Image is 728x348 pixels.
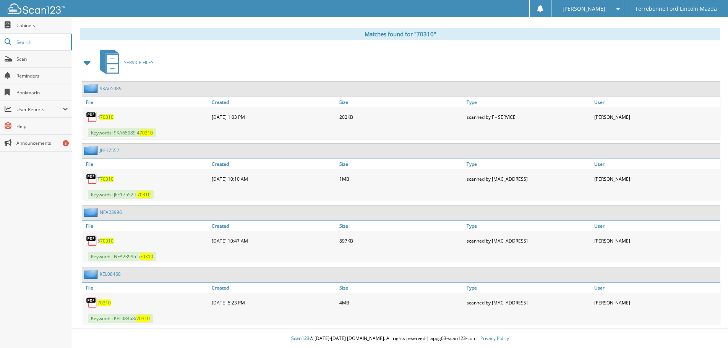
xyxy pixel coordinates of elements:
a: Created [210,97,337,107]
span: [PERSON_NAME] [563,6,605,11]
div: scanned by [MAC_ADDRESS] [465,233,592,248]
span: Scan [16,56,68,62]
span: Search [16,39,67,45]
div: scanned by [MAC_ADDRESS] [465,171,592,186]
img: folder2.png [84,84,100,93]
div: [DATE] 1:03 PM [210,109,337,125]
a: JFE17552 [100,147,119,154]
a: User [592,97,720,107]
span: SERVICE FILES [124,59,154,66]
span: 70310 [100,176,113,182]
a: Size [337,97,465,107]
span: 70310 [139,129,153,136]
a: 570310 [97,238,113,244]
a: T70310 [97,176,113,182]
span: 70310 [100,238,113,244]
span: Cabinets [16,22,68,29]
div: Matches found for "70310" [80,28,720,40]
img: scan123-logo-white.svg [8,3,65,14]
a: Created [210,283,337,293]
span: Terrebonne Ford Lincoln Mazda [635,6,717,11]
div: [PERSON_NAME] [592,295,720,310]
div: scanned by F - SERVICE [465,109,592,125]
div: [PERSON_NAME] [592,171,720,186]
span: Bookmarks [16,89,68,96]
span: 70310 [136,315,150,322]
iframe: Chat Widget [690,311,728,348]
a: User [592,159,720,169]
a: Size [337,283,465,293]
span: Keywords: NFA23996 5 [88,252,156,261]
span: User Reports [16,106,63,113]
div: 1MB [337,171,465,186]
a: Size [337,221,465,231]
a: User [592,221,720,231]
a: File [82,97,210,107]
a: Size [337,159,465,169]
img: PDF.png [86,111,97,123]
a: Privacy Policy [480,335,509,342]
img: folder2.png [84,269,100,279]
a: SERVICE FILES [95,47,154,78]
a: 70310 [97,299,111,306]
a: File [82,159,210,169]
a: KEL08468 [100,271,121,277]
div: © [DATE]-[DATE] [DOMAIN_NAME]. All rights reserved | appg03-scan123-com | [72,329,728,348]
a: 470310 [97,114,113,120]
img: PDF.png [86,297,97,308]
a: Type [465,97,592,107]
span: Keywords: 9KA65089 4 [88,128,156,137]
span: Reminders [16,73,68,79]
div: [DATE] 10:10 AM [210,171,337,186]
div: 897KB [337,233,465,248]
a: User [592,283,720,293]
span: Keywords: JFE17552 T [88,190,154,199]
span: Scan123 [291,335,310,342]
a: Created [210,159,337,169]
img: folder2.png [84,146,100,155]
div: 202KB [337,109,465,125]
span: Help [16,123,68,129]
img: PDF.png [86,173,97,185]
a: 9KA65089 [100,85,122,92]
a: Type [465,159,592,169]
span: 70310 [100,114,113,120]
div: [DATE] 5:23 PM [210,295,337,310]
div: 5 [63,140,69,146]
span: 70310 [140,253,153,260]
span: Announcements [16,140,68,146]
div: [DATE] 10:47 AM [210,233,337,248]
a: NFA23996 [100,209,122,215]
img: folder2.png [84,207,100,217]
a: Created [210,221,337,231]
a: Type [465,221,592,231]
div: 4MB [337,295,465,310]
a: Type [465,283,592,293]
span: Keywords: KEL08468/ [88,314,153,323]
div: [PERSON_NAME] [592,109,720,125]
div: [PERSON_NAME] [592,233,720,248]
span: 70310 [137,191,151,198]
img: PDF.png [86,235,97,246]
div: scanned by [MAC_ADDRESS] [465,295,592,310]
a: File [82,283,210,293]
a: File [82,221,210,231]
